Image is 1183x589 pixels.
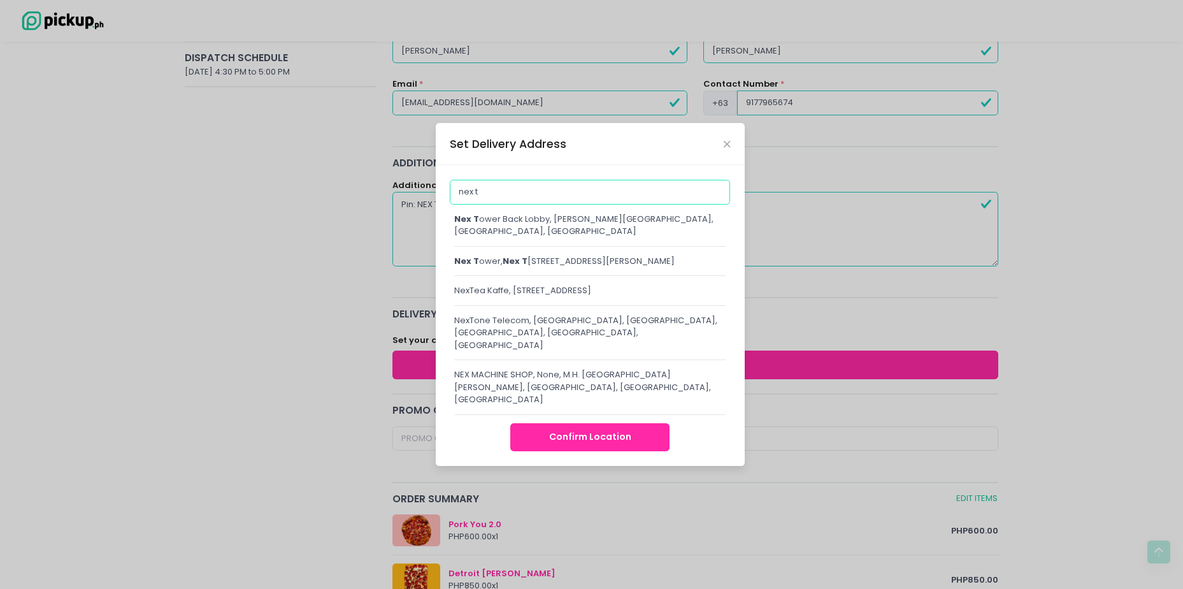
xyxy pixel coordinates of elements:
[454,255,479,267] span: nex t
[503,255,527,267] span: nex t
[450,136,566,152] div: Set Delivery Address
[454,284,726,297] div: NexTea Kaffe, [STREET_ADDRESS]
[454,213,479,225] span: nex t
[454,255,726,268] div: ower, [STREET_ADDRESS][PERSON_NAME]
[724,141,730,147] button: Close
[450,180,730,204] input: Delivery Address
[454,213,726,238] div: ower Back Lobby, [PERSON_NAME][GEOGRAPHIC_DATA], [GEOGRAPHIC_DATA], [GEOGRAPHIC_DATA]
[454,314,726,352] div: NexTone Telecom, [GEOGRAPHIC_DATA], [GEOGRAPHIC_DATA], [GEOGRAPHIC_DATA], [GEOGRAPHIC_DATA], [GEO...
[454,368,726,406] div: NEX MACHINE SHOP, None, M.H. [GEOGRAPHIC_DATA][PERSON_NAME], [GEOGRAPHIC_DATA], [GEOGRAPHIC_DATA]...
[510,423,670,452] button: Confirm Location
